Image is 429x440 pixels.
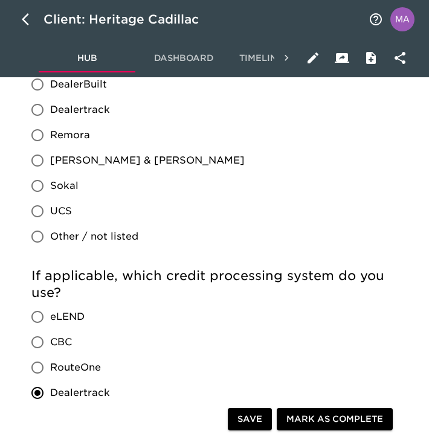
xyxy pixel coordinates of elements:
[286,412,383,427] span: Mark as Complete
[50,153,245,168] span: [PERSON_NAME] & [PERSON_NAME]
[50,77,107,92] span: DealerBuilt
[50,310,85,324] span: eLEND
[31,267,393,301] h5: If applicable, which credit processing system do you use?
[50,128,90,142] span: Remora
[50,386,110,400] span: Dealertrack
[50,204,72,218] span: UCS
[50,103,110,117] span: Dealertrack
[237,412,262,427] span: Save
[44,10,216,29] div: Client: Heritage Cadillac
[50,179,79,193] span: Sokal
[356,43,385,72] button: Internal Notes and Comments
[239,51,382,66] span: Timeline and Notifications
[327,43,356,72] button: Client View
[143,51,225,66] span: Dashboard
[50,335,72,349] span: CBC
[298,43,327,72] button: Edit Hub
[50,360,101,375] span: RouteOne
[228,409,272,431] button: Save
[390,7,414,31] img: Profile
[50,229,138,244] span: Other / not listed
[46,51,128,66] span: Hub
[361,5,390,34] button: notifications
[277,409,393,431] button: Mark as Complete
